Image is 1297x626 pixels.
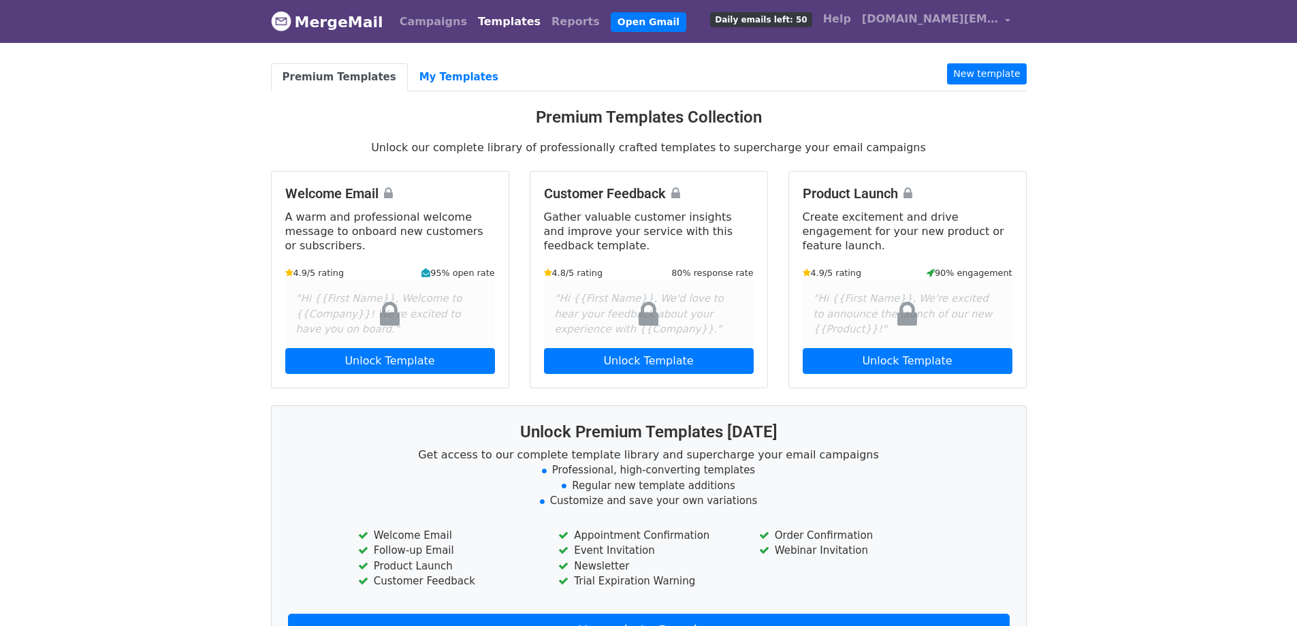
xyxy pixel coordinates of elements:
[818,5,856,33] a: Help
[705,5,817,33] a: Daily emails left: 50
[288,448,1010,462] p: Get access to our complete template library and supercharge your email campaigns
[803,185,1012,202] h4: Product Launch
[947,63,1026,84] a: New template
[544,185,754,202] h4: Customer Feedback
[759,543,939,559] li: Webinar Invitation
[394,8,473,35] a: Campaigns
[558,543,738,559] li: Event Invitation
[285,348,495,374] a: Unlock Template
[803,266,862,279] small: 4.9/5 rating
[544,210,754,253] p: Gather valuable customer insights and improve your service with this feedback template.
[271,63,408,91] a: Premium Templates
[856,5,1016,37] a: [DOMAIN_NAME][EMAIL_ADDRESS][DOMAIN_NAME]
[671,266,753,279] small: 80% response rate
[271,11,291,31] img: MergeMail logo
[803,348,1012,374] a: Unlock Template
[285,185,495,202] h4: Welcome Email
[288,463,1010,478] li: Professional, high-converting templates
[546,8,605,35] a: Reports
[358,559,538,574] li: Product Launch
[611,12,686,32] a: Open Gmail
[285,210,495,253] p: A warm and professional welcome message to onboard new customers or subscribers.
[408,63,510,91] a: My Templates
[544,266,603,279] small: 4.8/5 rating
[288,478,1010,494] li: Regular new template additions
[544,280,754,348] div: "Hi {{First Name}}, We'd love to hear your feedback about your experience with {{Company}}."
[285,266,345,279] small: 4.9/5 rating
[285,280,495,348] div: "Hi {{First Name}}, Welcome to {{Company}}! We're excited to have you on board."
[271,140,1027,155] p: Unlock our complete library of professionally crafted templates to supercharge your email campaigns
[358,543,538,559] li: Follow-up Email
[558,574,738,589] li: Trial Expiration Warning
[358,574,538,589] li: Customer Feedback
[421,266,494,279] small: 95% open rate
[473,8,546,35] a: Templates
[271,7,383,36] a: MergeMail
[862,11,998,27] span: [DOMAIN_NAME][EMAIL_ADDRESS][DOMAIN_NAME]
[358,528,538,544] li: Welcome Email
[710,12,812,27] span: Daily emails left: 50
[927,266,1012,279] small: 90% engagement
[803,280,1012,348] div: "Hi {{First Name}}, We're excited to announce the launch of our new {{Product}}!"
[759,528,939,544] li: Order Confirmation
[558,528,738,544] li: Appointment Confirmation
[288,493,1010,509] li: Customize and save your own variations
[271,108,1027,127] h3: Premium Templates Collection
[544,348,754,374] a: Unlock Template
[558,559,738,574] li: Newsletter
[803,210,1012,253] p: Create excitement and drive engagement for your new product or feature launch.
[288,422,1010,442] h3: Unlock Premium Templates [DATE]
